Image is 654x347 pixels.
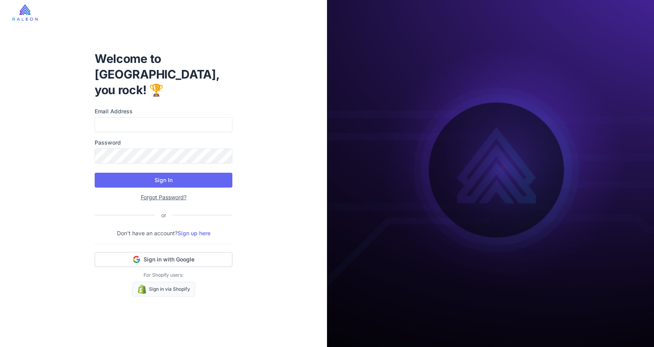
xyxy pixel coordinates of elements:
[95,173,232,188] button: Sign In
[95,229,232,238] p: Don't have an account?
[95,252,232,267] button: Sign in with Google
[132,282,195,297] a: Sign in via Shopify
[178,230,210,236] a: Sign up here
[144,256,194,263] span: Sign in with Google
[95,51,232,98] h1: Welcome to [GEOGRAPHIC_DATA], you rock! 🏆
[95,138,232,147] label: Password
[141,194,187,200] a: Forgot Password?
[13,4,38,21] img: raleon-logo-whitebg.9aac0268.jpg
[95,272,232,279] p: For Shopify users:
[155,211,172,220] div: or
[95,107,232,116] label: Email Address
